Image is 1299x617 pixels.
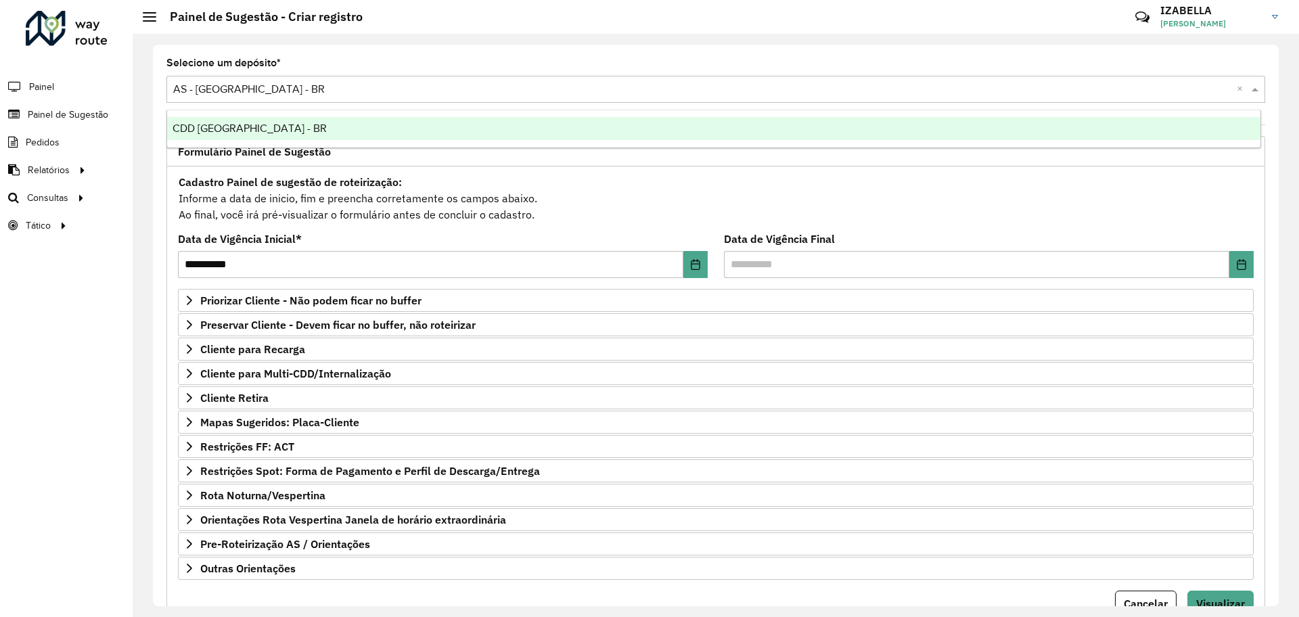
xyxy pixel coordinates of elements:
label: Data de Vigência Final [724,231,835,247]
a: Pre-Roteirização AS / Orientações [178,532,1254,555]
span: CDD [GEOGRAPHIC_DATA] - BR [173,122,327,134]
button: Choose Date [1229,251,1254,278]
a: Contato Rápido [1128,3,1157,32]
span: Tático [26,219,51,233]
span: Preservar Cliente - Devem ficar no buffer, não roteirizar [200,319,476,330]
span: Orientações Rota Vespertina Janela de horário extraordinária [200,514,506,525]
ng-dropdown-panel: Options list [166,110,1261,148]
span: Painel de Sugestão [28,108,108,122]
strong: Cadastro Painel de sugestão de roteirização: [179,175,402,189]
span: Rota Noturna/Vespertina [200,490,325,501]
a: Cliente Retira [178,386,1254,409]
span: Relatórios [28,163,70,177]
a: Rota Noturna/Vespertina [178,484,1254,507]
span: [PERSON_NAME] [1160,18,1262,30]
span: Cliente para Recarga [200,344,305,355]
h3: IZABELLA [1160,4,1262,17]
span: Pedidos [26,135,60,150]
span: Pre-Roteirização AS / Orientações [200,539,370,549]
a: Priorizar Cliente - Não podem ficar no buffer [178,289,1254,312]
span: Restrições FF: ACT [200,441,294,452]
h2: Painel de Sugestão - Criar registro [156,9,363,24]
span: Cancelar [1124,597,1168,610]
div: Informe a data de inicio, fim e preencha corretamente os campos abaixo. Ao final, você irá pré-vi... [178,173,1254,223]
span: Cliente para Multi-CDD/Internalização [200,368,391,379]
button: Visualizar [1187,591,1254,616]
span: Outras Orientações [200,563,296,574]
label: Data de Vigência Inicial [178,231,302,247]
button: Choose Date [683,251,708,278]
a: Cliente para Recarga [178,338,1254,361]
button: Cancelar [1115,591,1177,616]
a: Restrições Spot: Forma de Pagamento e Perfil de Descarga/Entrega [178,459,1254,482]
span: Priorizar Cliente - Não podem ficar no buffer [200,295,421,306]
span: Mapas Sugeridos: Placa-Cliente [200,417,359,428]
a: Restrições FF: ACT [178,435,1254,458]
span: Visualizar [1196,597,1245,610]
span: Cliente Retira [200,392,269,403]
a: Cliente para Multi-CDD/Internalização [178,362,1254,385]
span: Restrições Spot: Forma de Pagamento e Perfil de Descarga/Entrega [200,465,540,476]
span: Painel [29,80,54,94]
a: Mapas Sugeridos: Placa-Cliente [178,411,1254,434]
a: Orientações Rota Vespertina Janela de horário extraordinária [178,508,1254,531]
span: Consultas [27,191,68,205]
a: Preservar Cliente - Devem ficar no buffer, não roteirizar [178,313,1254,336]
label: Selecione um depósito [166,55,281,71]
span: Clear all [1237,81,1248,97]
span: Formulário Painel de Sugestão [178,146,331,157]
a: Outras Orientações [178,557,1254,580]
